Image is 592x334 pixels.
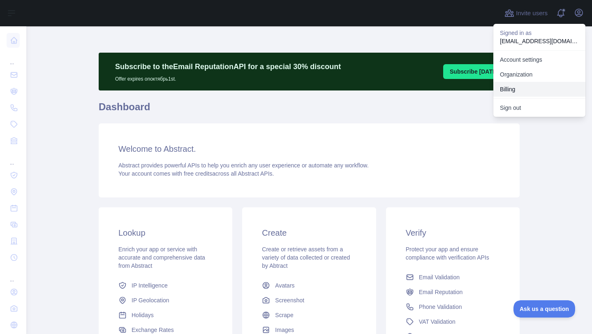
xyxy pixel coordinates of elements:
a: Account settings [493,52,585,67]
p: Subscribe to the Email Reputation API for a special 30 % discount [115,61,341,72]
h3: Lookup [118,227,213,239]
span: Your account comes with across all Abstract APIs. [118,170,274,177]
a: Email Validation [402,270,503,285]
button: Billing [493,82,585,97]
a: Email Reputation [402,285,503,299]
span: IP Intelligence [132,281,168,290]
a: Holidays [115,308,216,322]
a: Phone Validation [402,299,503,314]
a: Scrape [259,308,359,322]
button: Invite users [503,7,549,20]
h3: Create [262,227,356,239]
span: Avatars [275,281,294,290]
div: ... [7,49,20,66]
h3: Verify [406,227,500,239]
span: free credits [184,170,212,177]
span: IP Geolocation [132,296,169,304]
span: Invite users [516,9,548,18]
button: Sign out [493,100,585,115]
a: VAT Validation [402,314,503,329]
div: ... [7,267,20,283]
iframe: Toggle Customer Support [513,300,576,318]
a: Organization [493,67,585,82]
span: Exchange Rates [132,326,174,334]
span: Email Validation [419,273,460,281]
p: Offer expires on октябрь 1st. [115,72,341,82]
span: Email Reputation [419,288,463,296]
span: Enrich your app or service with accurate and comprehensive data from Abstract [118,246,205,269]
h3: Welcome to Abstract. [118,143,500,155]
span: Abstract provides powerful APIs to help you enrich any user experience or automate any workflow. [118,162,369,169]
span: Holidays [132,311,154,319]
div: ... [7,150,20,166]
span: Images [275,326,294,334]
span: VAT Validation [419,318,456,326]
a: IP Intelligence [115,278,216,293]
a: IP Geolocation [115,293,216,308]
p: [EMAIL_ADDRESS][DOMAIN_NAME] [500,37,579,45]
span: Create or retrieve assets from a variety of data collected or created by Abtract [262,246,350,269]
a: Avatars [259,278,359,293]
h1: Dashboard [99,100,520,120]
span: Screenshot [275,296,304,304]
span: Protect your app and ensure compliance with verification APIs [406,246,489,261]
p: Signed in as [500,29,579,37]
a: Screenshot [259,293,359,308]
button: Subscribe [DATE] [443,64,505,79]
span: Scrape [275,311,293,319]
span: Phone Validation [419,303,462,311]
